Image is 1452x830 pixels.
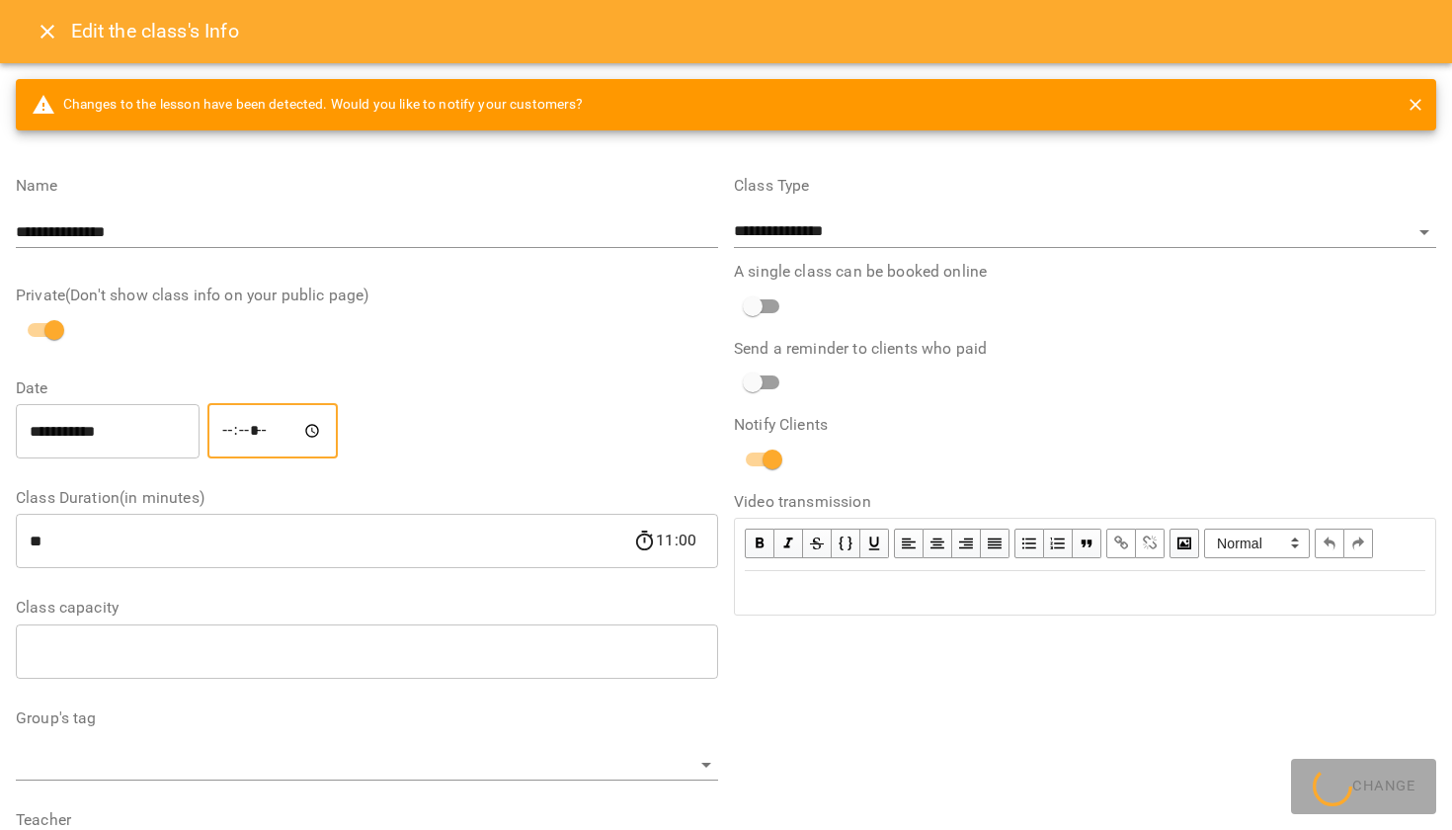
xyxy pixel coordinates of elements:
[734,494,1436,510] label: Video transmission
[16,710,718,726] label: Group's tag
[16,490,718,506] label: Class Duration(in minutes)
[981,529,1009,558] button: Align Justify
[16,288,718,303] label: Private(Don't show class info on your public page)
[1315,529,1344,558] button: Undo
[1403,92,1428,118] button: close
[16,812,718,828] label: Teacher
[1344,529,1373,558] button: Redo
[734,417,1436,433] label: Notify Clients
[16,380,718,396] label: Date
[734,341,1436,357] label: Send a reminder to clients who paid
[952,529,981,558] button: Align Right
[774,529,803,558] button: Italic
[32,93,584,117] span: Changes to the lesson have been detected. Would you like to notify your customers?
[1170,529,1199,558] button: Image
[71,16,239,46] h6: Edit the class's Info
[924,529,952,558] button: Align Center
[736,572,1434,614] div: Edit text
[734,178,1436,194] label: Class Type
[24,8,71,55] button: Close
[1044,529,1073,558] button: OL
[1073,529,1101,558] button: Blockquote
[734,264,1436,280] label: A single class can be booked online
[16,600,718,616] label: Class capacity
[894,529,924,558] button: Align Left
[860,529,889,558] button: Underline
[1136,529,1165,558] button: Remove Link
[1204,529,1310,558] span: Normal
[832,529,860,558] button: Monospace
[1014,529,1044,558] button: UL
[16,178,718,194] label: Name
[745,529,774,558] button: Bold
[1106,529,1136,558] button: Link
[803,529,832,558] button: Strikethrough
